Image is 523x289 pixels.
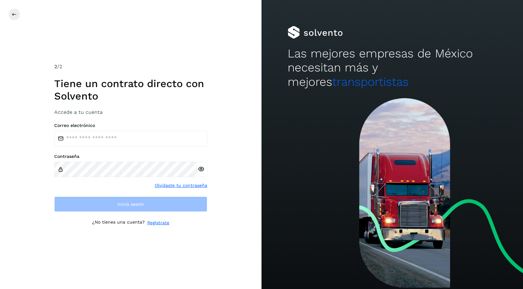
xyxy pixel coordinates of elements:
[147,219,169,226] a: Regístrate
[54,109,207,115] h3: Accede a tu cuenta
[54,123,207,128] label: Correo electrónico
[155,182,207,189] a: Olvidaste tu contraseña
[54,63,57,70] span: 2
[92,219,145,226] p: ¿No tienes una cuenta?
[54,154,207,159] label: Contraseña
[117,202,144,206] span: Inicia sesión
[288,47,497,89] h2: Las mejores empresas de México necesitan más y mejores
[54,196,207,212] button: Inicia sesión
[54,78,207,102] h1: Tiene un contrato directo con Solvento
[54,63,207,70] div: /2
[332,75,409,89] span: transportistas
